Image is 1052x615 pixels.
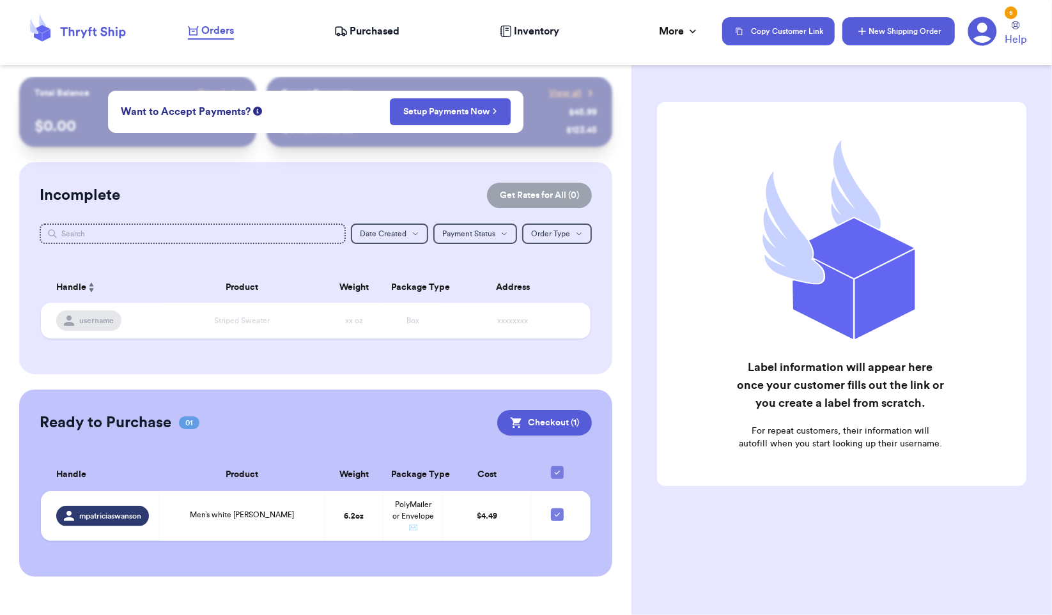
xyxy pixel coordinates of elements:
span: Box [406,317,419,324]
span: Handle [56,468,86,482]
h2: Label information will appear here once your customer fills out the link or you create a label fr... [736,358,944,412]
button: Copy Customer Link [722,17,835,45]
span: Men’s white [PERSON_NAME] [190,511,294,519]
button: Setup Payments Now [390,98,511,125]
span: xxxxxxxx [497,317,528,324]
input: Search [40,224,346,244]
a: Purchased [334,24,400,39]
a: Help [1005,21,1026,47]
span: Orders [201,23,234,38]
span: View all [549,87,582,100]
span: Handle [56,281,86,294]
th: Cost [443,459,532,491]
span: Help [1005,32,1026,47]
a: 5 [968,17,997,46]
p: For repeat customers, their information will autofill when you start looking up their username. [736,425,944,450]
span: mpatriciaswanson [79,511,141,521]
div: $ 123.45 [566,124,597,137]
a: Orders [188,23,234,40]
span: Payout [198,87,226,100]
button: Sort ascending [86,280,97,295]
button: New Shipping Order [842,17,955,45]
th: Package Type [383,272,443,303]
th: Package Type [383,459,443,491]
a: Setup Payments Now [403,105,497,118]
th: Address [443,272,591,303]
span: PolyMailer or Envelope ✉️ [392,501,434,531]
p: Recent Payments [282,87,353,100]
th: Product [159,459,325,491]
th: Weight [325,272,384,303]
span: Striped Sweater [214,317,270,324]
span: Date Created [360,230,406,238]
a: View all [549,87,597,100]
h2: Incomplete [40,185,120,206]
button: Date Created [351,224,428,244]
p: Total Balance [35,87,89,100]
th: Weight [325,459,384,491]
h2: Ready to Purchase [40,413,171,433]
strong: 6.2 oz [344,512,364,520]
span: xx oz [345,317,363,324]
div: $ 45.99 [569,106,597,119]
p: $ 0.00 [35,116,241,137]
div: More [659,24,699,39]
span: Order Type [531,230,570,238]
span: Purchased [350,24,400,39]
span: $ 4.49 [477,512,497,520]
button: Payment Status [433,224,517,244]
button: Checkout (1) [497,410,592,436]
span: Want to Accept Payments? [121,104,251,119]
span: username [79,315,114,326]
span: Payment Status [442,230,495,238]
button: Get Rates for All (0) [487,183,592,208]
span: Inventory [514,24,559,39]
a: Inventory [500,24,559,39]
span: 01 [179,416,199,429]
th: Product [159,272,325,303]
a: Payout [198,87,241,100]
div: 5 [1005,6,1017,19]
button: Order Type [522,224,592,244]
